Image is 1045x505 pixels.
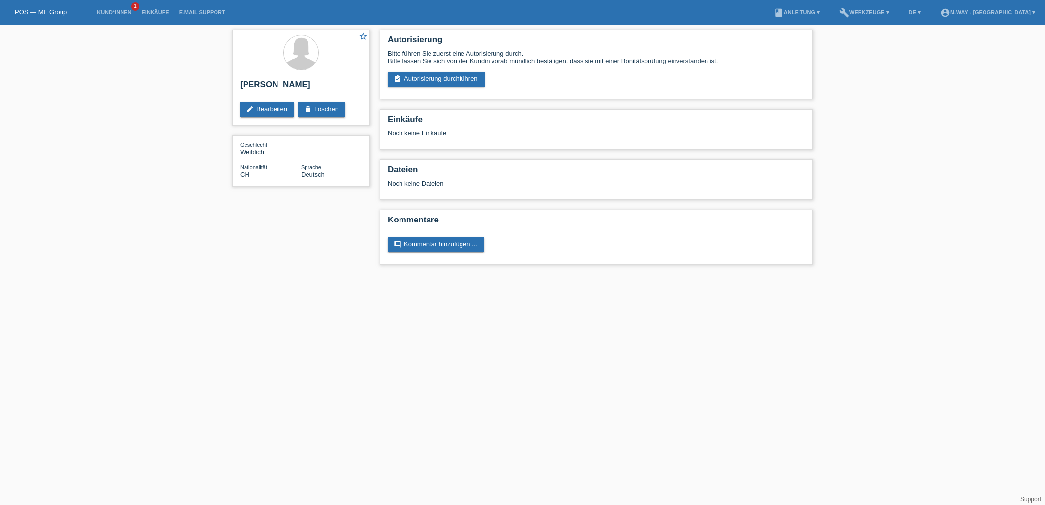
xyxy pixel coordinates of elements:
span: Geschlecht [240,142,267,148]
i: comment [394,240,401,248]
div: Bitte führen Sie zuerst eine Autorisierung durch. Bitte lassen Sie sich von der Kundin vorab münd... [388,50,805,64]
i: build [839,8,849,18]
a: Kund*innen [92,9,136,15]
h2: Kommentare [388,215,805,230]
i: edit [246,105,254,113]
span: Nationalität [240,164,267,170]
i: account_circle [940,8,950,18]
a: E-Mail Support [174,9,230,15]
span: Deutsch [301,171,325,178]
a: Support [1020,496,1041,503]
i: delete [304,105,312,113]
a: DE ▾ [904,9,925,15]
span: 1 [131,2,139,11]
span: Schweiz [240,171,249,178]
a: Einkäufe [136,9,174,15]
a: star_border [359,32,368,42]
h2: Einkäufe [388,115,805,129]
div: Noch keine Dateien [388,180,688,187]
div: Weiblich [240,141,301,156]
h2: [PERSON_NAME] [240,80,362,95]
h2: Dateien [388,165,805,180]
a: commentKommentar hinzufügen ... [388,237,484,252]
a: deleteLöschen [298,102,345,117]
i: assignment_turned_in [394,75,401,83]
div: Noch keine Einkäufe [388,129,805,144]
a: buildWerkzeuge ▾ [834,9,894,15]
a: editBearbeiten [240,102,294,117]
a: assignment_turned_inAutorisierung durchführen [388,72,485,87]
h2: Autorisierung [388,35,805,50]
a: POS — MF Group [15,8,67,16]
i: star_border [359,32,368,41]
i: book [774,8,784,18]
a: account_circlem-way - [GEOGRAPHIC_DATA] ▾ [935,9,1040,15]
a: bookAnleitung ▾ [769,9,825,15]
span: Sprache [301,164,321,170]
